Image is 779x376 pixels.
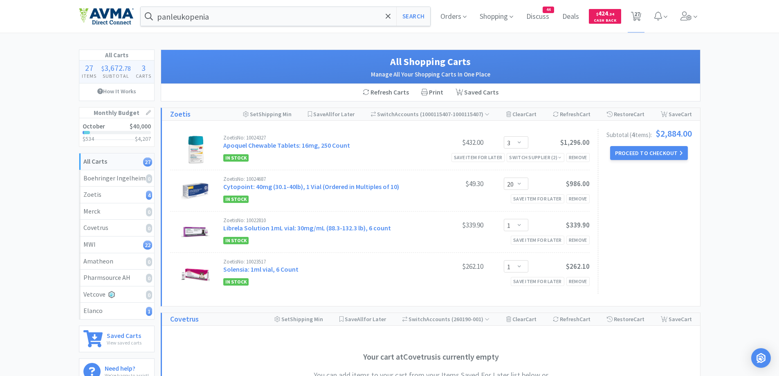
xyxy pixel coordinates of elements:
[105,363,149,371] h6: Need help?
[543,7,554,13] span: 44
[566,194,590,203] div: Remove
[250,110,258,118] span: Set
[99,64,133,72] div: .
[79,83,154,99] a: How It Works
[566,236,590,244] div: Remove
[223,259,422,264] div: Zoetis No: 10023517
[79,153,154,170] a: All Carts27
[628,14,644,21] a: 27
[169,54,692,70] h1: All Shopping Carts
[450,315,489,323] span: ( 260190-001 )
[133,72,154,80] h4: Carts
[223,218,422,223] div: Zoetis No: 10022810
[751,348,771,368] div: Open Intercom Messenger
[560,138,590,147] span: $1,296.00
[83,206,150,217] div: Merck
[223,176,422,182] div: Zoetis No: 10024687
[566,153,590,162] div: Remove
[579,110,590,118] span: Cart
[130,122,151,130] span: $40,000
[99,72,133,80] h4: Subtotal
[345,315,386,323] span: Save for Later
[357,84,415,101] div: Refresh Carts
[357,315,364,323] span: All
[509,153,561,161] div: Switch Supplier ( 2 )
[79,286,154,303] a: Vetcove0
[566,277,590,286] div: Remove
[181,176,210,205] img: d68059bb95f34f6ca8f79a017dff92f3_527055.jpeg
[396,7,430,26] button: Search
[143,158,152,167] i: 27
[566,221,590,230] span: $339.90
[596,11,598,17] span: $
[170,108,191,120] a: Zoetis
[656,129,692,138] span: $2,884.00
[377,110,395,118] span: Switch
[83,173,150,184] div: Boehringer Ingelheim
[79,326,155,352] a: Saved CartsView saved carts
[511,277,564,286] div: Save item for later
[83,157,107,165] strong: All Carts
[83,189,150,200] div: Zoetis
[607,108,644,120] div: Restore
[525,110,537,118] span: Cart
[146,307,152,316] i: 1
[83,239,150,250] div: MWI
[170,313,199,325] a: Covetrus
[422,179,483,189] div: $49.30
[422,261,483,271] div: $262.10
[107,339,141,347] p: View saved carts
[107,330,141,339] h6: Saved Carts
[633,110,644,118] span: Cart
[523,13,552,20] a: Discuss44
[313,110,355,118] span: Save for Later
[281,315,290,323] span: Set
[141,7,431,26] input: Search by item, sku, manufacturer, ingredient, size...
[566,179,590,188] span: $986.00
[146,290,152,299] i: 0
[223,141,350,149] a: Apoquel Chewable Tablets: 16mg, 250 Count
[579,315,590,323] span: Cart
[451,153,505,162] div: Save item for later
[146,207,152,216] i: 0
[223,196,249,203] span: In Stock
[79,8,134,25] img: e4e33dab9f054f5782a47901c742baa9_102.png
[124,64,131,72] span: 78
[223,237,249,244] span: In Stock
[419,110,489,118] span: ( 1000115407-1000115407 )
[223,224,391,232] a: Librela Solution 1mL vial: 30mg/mL (88.3-132.3 lb), 6 count
[146,274,152,283] i: 0
[79,220,154,236] a: Covetrus0
[223,182,399,191] a: Cytopoint: 40mg (30.1-40lb), 1 Vial (Ordered in Multiples of 10)
[135,136,151,142] h3: $
[326,110,332,118] span: All
[661,108,692,120] div: Save
[79,253,154,270] a: Amatheon0
[511,236,564,244] div: Save item for later
[79,236,154,253] a: MWI22
[553,108,590,120] div: Refresh
[511,194,564,203] div: Save item for later
[594,18,616,24] span: Cash Back
[589,5,621,27] a: $424.34Cash Back
[525,315,537,323] span: Cart
[85,63,93,73] span: 27
[223,278,249,286] span: In Stock
[146,257,152,266] i: 0
[596,9,614,17] span: 424
[681,110,692,118] span: Cart
[610,146,688,160] button: Proceed to Checkout
[146,174,152,183] i: 0
[553,313,590,325] div: Refresh
[83,289,150,300] div: Vetcove
[79,108,154,118] h1: Monthly Budget
[146,224,152,233] i: 0
[79,118,154,146] a: October$40,000$534$4,207
[79,203,154,220] a: Merck0
[506,313,537,325] div: Clear
[559,13,582,20] a: Deals
[402,313,490,325] div: Accounts
[681,315,692,323] span: Cart
[79,72,99,80] h4: Items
